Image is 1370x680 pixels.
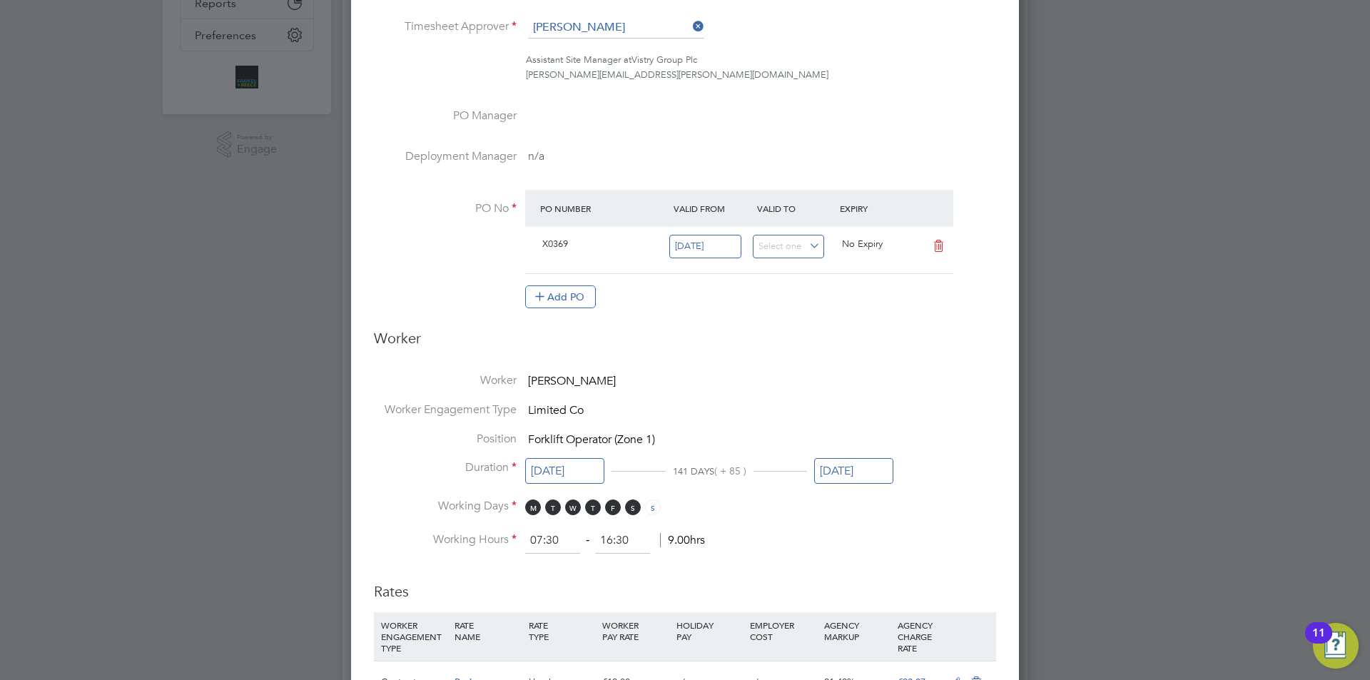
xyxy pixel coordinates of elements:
[714,465,746,477] span: ( + 85 )
[528,17,704,39] input: Search for...
[525,285,596,308] button: Add PO
[374,373,517,388] label: Worker
[1313,623,1359,669] button: Open Resource Center, 11 new notifications
[605,499,621,515] span: F
[374,402,517,417] label: Worker Engagement Type
[528,374,616,388] span: [PERSON_NAME]
[753,196,837,221] div: Valid To
[374,432,517,447] label: Position
[377,612,451,661] div: WORKER ENGAGEMENT TYPE
[669,235,741,258] input: Select one
[525,612,599,649] div: RATE TYPE
[374,149,517,164] label: Deployment Manager
[673,465,714,477] span: 141 DAYS
[645,499,661,515] span: S
[525,499,541,515] span: M
[528,149,544,163] span: n/a
[451,612,524,649] div: RATE NAME
[374,568,996,601] h3: Rates
[374,329,996,359] h3: Worker
[374,19,517,34] label: Timesheet Approver
[542,238,568,250] span: X0369
[528,432,655,447] span: Forklift Operator (Zone 1)
[526,68,828,81] span: [PERSON_NAME][EMAIL_ADDRESS][PERSON_NAME][DOMAIN_NAME]
[670,196,753,221] div: Valid From
[753,235,825,258] input: Select one
[836,196,920,221] div: Expiry
[525,458,604,484] input: Select one
[595,528,650,554] input: 17:00
[565,499,581,515] span: W
[842,238,883,250] span: No Expiry
[537,196,670,221] div: PO Number
[599,612,672,649] div: WORKER PAY RATE
[625,499,641,515] span: S
[821,612,894,649] div: AGENCY MARKUP
[673,612,746,649] div: HOLIDAY PAY
[1312,633,1325,651] div: 11
[746,612,820,649] div: EMPLOYER COST
[374,532,517,547] label: Working Hours
[374,201,517,216] label: PO No
[631,54,697,66] span: Vistry Group Plc
[583,533,592,547] span: ‐
[374,499,517,514] label: Working Days
[585,499,601,515] span: T
[374,108,517,123] label: PO Manager
[528,403,584,417] span: Limited Co
[660,533,705,547] span: 9.00hrs
[545,499,561,515] span: T
[894,612,943,661] div: AGENCY CHARGE RATE
[526,54,631,66] span: Assistant Site Manager at
[814,458,893,484] input: Select one
[525,528,580,554] input: 08:00
[374,460,517,475] label: Duration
